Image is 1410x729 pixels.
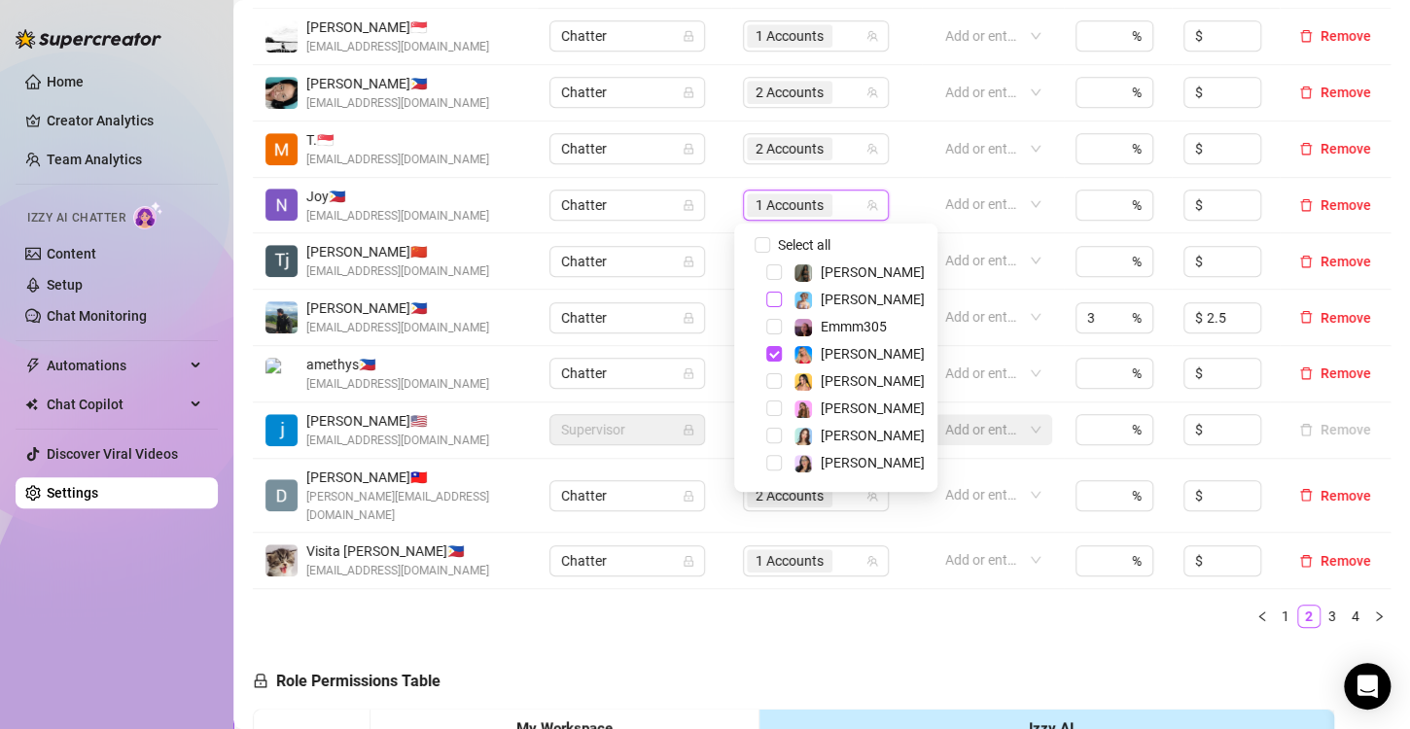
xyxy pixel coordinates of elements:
a: Content [47,246,96,261]
li: 3 [1321,605,1344,628]
span: 1 Accounts [756,25,824,47]
img: Emmm305 [794,319,812,336]
span: delete [1299,142,1313,156]
span: Select tree node [766,373,782,389]
span: team [866,490,878,502]
span: Chatter [561,21,693,51]
button: Remove [1291,306,1379,330]
span: Remove [1321,553,1371,569]
span: [PERSON_NAME] 🇺🇸 [306,410,489,432]
span: Select tree node [766,346,782,362]
a: Home [47,74,84,89]
span: Chatter [561,303,693,332]
span: team [866,555,878,567]
li: 2 [1297,605,1321,628]
a: 1 [1275,606,1296,627]
a: 3 [1322,606,1343,627]
span: delete [1299,255,1313,268]
span: 2 Accounts [747,81,832,104]
li: 1 [1274,605,1297,628]
span: team [866,87,878,98]
img: Dale Jacolba [265,479,298,511]
span: lock [683,87,694,98]
span: lock [683,312,694,324]
img: John [265,301,298,333]
span: Automations [47,350,185,381]
img: Sami [794,455,812,472]
span: lock [683,555,694,567]
img: Visita Renz Edward [265,544,298,576]
li: Previous Page [1251,605,1274,628]
span: Remove [1321,85,1371,100]
span: [PERSON_NAME] [821,455,925,470]
span: team [866,199,878,211]
span: Select tree node [766,264,782,280]
img: connie [265,77,298,109]
span: delete [1299,310,1313,324]
span: [PERSON_NAME] [821,373,925,389]
div: Open Intercom Messenger [1344,663,1391,710]
img: Trixia Sy [265,133,298,165]
span: Select tree node [766,455,782,470]
span: Remove [1321,310,1371,326]
span: right [1373,610,1385,622]
button: Remove [1291,362,1379,385]
span: [EMAIL_ADDRESS][DOMAIN_NAME] [306,207,489,226]
img: logo-BBDzfeDw.svg [16,29,161,49]
span: Select tree node [766,292,782,307]
img: Ari [794,400,812,418]
span: 2 Accounts [756,82,824,103]
span: 1 Accounts [756,550,824,572]
span: Izzy AI Chatter [27,209,125,227]
a: 2 [1298,606,1320,627]
a: Chat Monitoring [47,308,147,324]
span: lock [683,256,694,267]
span: Supervisor [561,415,693,444]
span: Remove [1321,28,1371,44]
span: Select tree node [766,319,782,334]
img: Joy [265,189,298,221]
span: 1 Accounts [747,193,832,217]
span: [EMAIL_ADDRESS][DOMAIN_NAME] [306,151,489,169]
span: lock [683,424,694,435]
span: Chat Copilot [47,389,185,420]
span: [PERSON_NAME] [821,400,925,416]
span: left [1256,610,1268,622]
button: Remove [1291,418,1379,441]
span: delete [1299,554,1313,568]
span: Remove [1321,365,1371,381]
a: Discover Viral Videos [47,446,178,462]
span: 1 Accounts [756,194,824,216]
span: [EMAIL_ADDRESS][DOMAIN_NAME] [306,562,489,580]
span: lock [683,143,694,155]
span: 2 Accounts [756,138,824,159]
img: amethys [265,358,298,390]
span: Chatter [561,191,693,220]
span: 2 Accounts [747,484,832,507]
span: Emmm305 [821,319,887,334]
span: Remove [1321,254,1371,269]
span: lock [683,490,694,502]
span: Visita [PERSON_NAME] 🇵🇭 [306,540,489,562]
li: 4 [1344,605,1367,628]
span: Chatter [561,134,693,163]
span: Select tree node [766,400,782,416]
img: AI Chatter [133,201,163,229]
span: lock [253,673,268,688]
button: Remove [1291,250,1379,273]
span: [PERSON_NAME] 🇹🇼 [306,467,526,488]
span: [EMAIL_ADDRESS][DOMAIN_NAME] [306,262,489,281]
span: delete [1299,198,1313,212]
span: [PERSON_NAME] [821,292,925,307]
a: 4 [1345,606,1366,627]
button: Remove [1291,484,1379,507]
button: Remove [1291,137,1379,160]
a: Creator Analytics [47,105,202,136]
span: Chatter [561,359,693,388]
span: lock [683,367,694,379]
h5: Role Permissions Table [253,670,441,693]
a: Team Analytics [47,152,142,167]
span: thunderbolt [25,358,41,373]
span: [PERSON_NAME] 🇵🇭 [306,297,489,319]
span: Chatter [561,546,693,575]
